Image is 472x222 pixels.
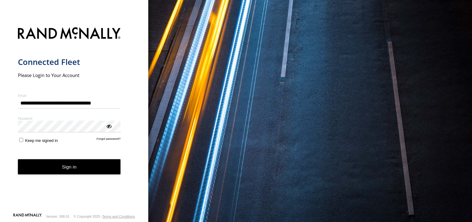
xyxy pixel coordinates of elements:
[18,23,131,213] form: main
[18,26,121,42] img: Rand McNally
[106,123,112,129] div: ViewPassword
[18,93,121,98] label: Email
[19,138,23,142] input: Keep me signed in
[97,137,121,143] a: Forgot password?
[74,215,135,218] div: © Copyright 2025 -
[18,72,121,78] h2: Please Login to Your Account
[25,138,58,143] span: Keep me signed in
[46,215,70,218] div: Version: 308.01
[18,116,121,121] label: Password
[18,159,121,174] button: Sign in
[18,57,121,67] h1: Connected Fleet
[102,215,135,218] a: Terms and Conditions
[13,213,42,220] a: Visit our Website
